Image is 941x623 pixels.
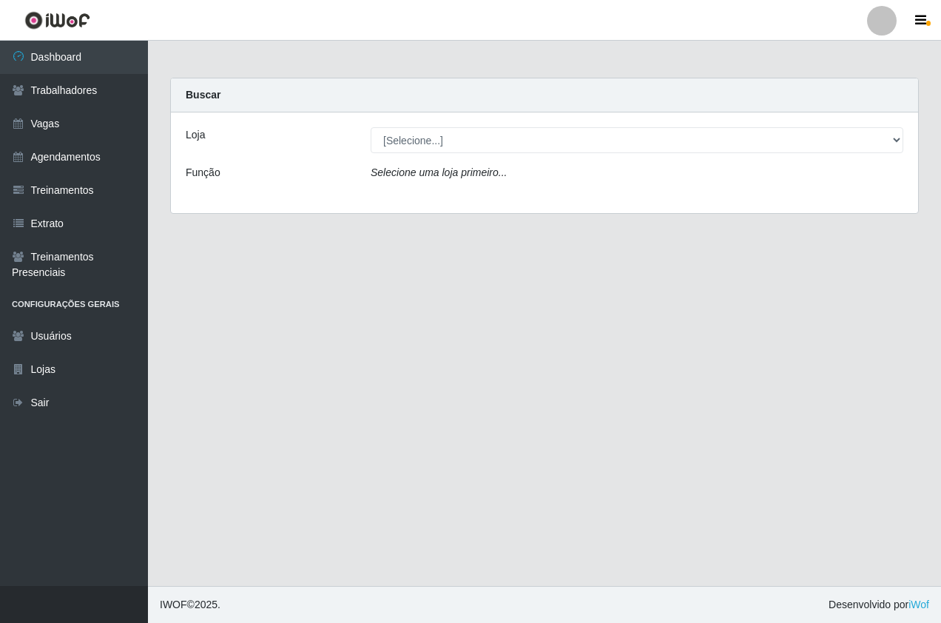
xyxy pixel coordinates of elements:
span: IWOF [160,599,187,610]
span: Desenvolvido por [829,597,929,613]
a: iWof [908,599,929,610]
span: © 2025 . [160,597,220,613]
i: Selecione uma loja primeiro... [371,166,507,178]
label: Loja [186,127,205,143]
strong: Buscar [186,89,220,101]
label: Função [186,165,220,181]
img: CoreUI Logo [24,11,90,30]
